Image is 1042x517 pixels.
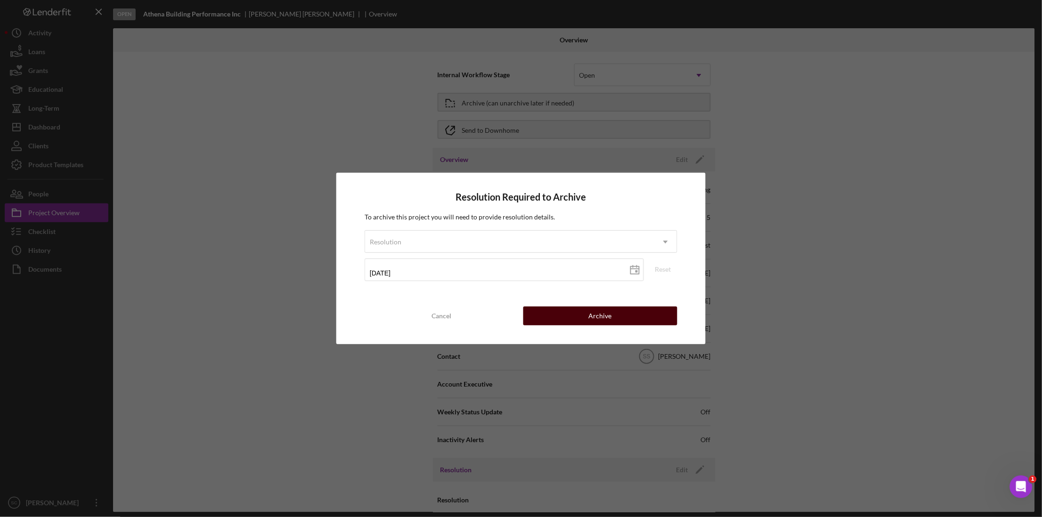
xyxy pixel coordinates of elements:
[1010,476,1033,498] iframe: Intercom live chat
[523,307,677,325] button: Archive
[589,307,612,325] div: Archive
[365,192,677,202] h4: Resolution Required to Archive
[432,307,452,325] div: Cancel
[365,307,519,325] button: Cancel
[655,262,671,276] div: Reset
[370,238,401,246] div: Resolution
[1029,476,1037,483] span: 1
[365,212,677,222] p: To archive this project you will need to provide resolution details.
[649,262,677,276] button: Reset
